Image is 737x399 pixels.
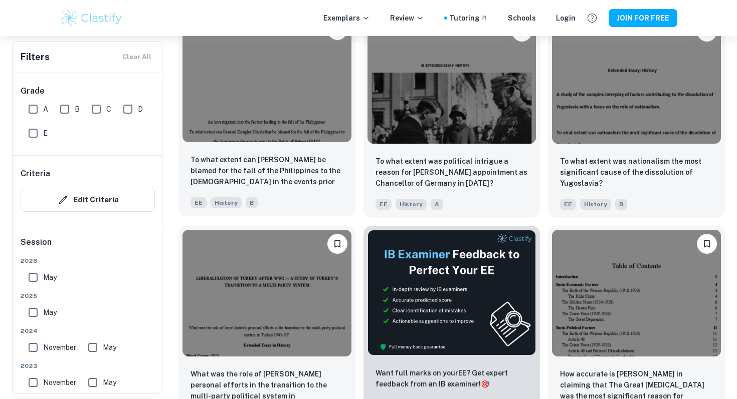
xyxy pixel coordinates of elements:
[211,197,242,208] span: History
[43,272,57,283] span: May
[396,199,427,210] span: History
[21,50,50,64] h6: Filters
[43,307,57,318] span: May
[449,13,488,24] a: Tutoring
[246,197,258,208] span: B
[103,342,116,353] span: May
[178,14,355,218] a: Please log in to bookmark exemplarsTo what extent can General Douglas MacArthur be blamed for the...
[21,168,50,180] h6: Criteria
[43,377,76,388] span: November
[431,199,443,210] span: A
[21,236,155,256] h6: Session
[327,234,347,254] button: Please log in to bookmark exemplars
[367,230,536,355] img: Thumbnail
[21,188,155,212] button: Edit Criteria
[363,14,540,218] a: Please log in to bookmark exemplarsTo what extent was political intrigue a reason for Hitler’s ap...
[556,13,576,24] a: Login
[584,10,601,27] button: Help and Feedback
[560,199,576,210] span: EE
[376,367,528,389] p: Want full marks on your EE ? Get expert feedback from an IB examiner!
[138,104,143,115] span: D
[43,128,48,139] span: E
[21,361,155,370] span: 2023
[697,234,717,254] button: Please log in to bookmark exemplars
[106,104,111,115] span: C
[182,16,351,142] img: History EE example thumbnail: To what extent can General Douglas MacAr
[191,197,207,208] span: EE
[21,326,155,335] span: 2024
[367,18,536,144] img: History EE example thumbnail: To what extent was political intrigue a
[560,156,713,189] p: To what extent was nationalism the most significant cause of the dissolution of Yugoslavia?
[103,377,116,388] span: May
[21,291,155,300] span: 2025
[481,380,489,388] span: 🎯
[548,14,725,218] a: Please log in to bookmark exemplars To what extent was nationalism the most significant cause of ...
[552,18,721,144] img: History EE example thumbnail: To what extent was nationalism the most
[508,13,536,24] a: Schools
[552,230,721,356] img: History EE example thumbnail: How accurate is Erich Eyck in claiming t
[75,104,80,115] span: B
[376,199,392,210] span: EE
[390,13,424,24] p: Review
[21,85,155,97] h6: Grade
[182,230,351,356] img: History EE example thumbnail: What was the role of İsmet İnönü's perso
[580,199,611,210] span: History
[21,256,155,265] span: 2026
[43,342,76,353] span: November
[191,154,343,188] p: To what extent can General Douglas MacArthur be blamed for the fall of the Philippines to the Jap...
[43,104,48,115] span: A
[609,9,677,27] button: JOIN FOR FREE
[60,8,123,28] img: Clastify logo
[376,156,528,189] p: To what extent was political intrigue a reason for Hitler’s appointment as Chancellor of Germany ...
[323,13,370,24] p: Exemplars
[615,199,627,210] span: B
